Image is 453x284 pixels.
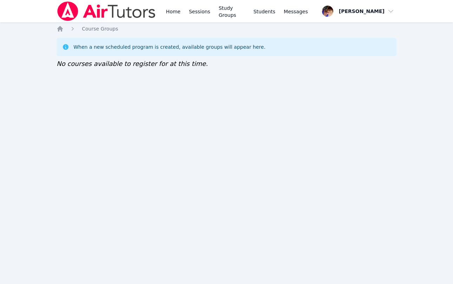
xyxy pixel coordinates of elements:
[57,60,208,67] span: No courses available to register for at this time.
[57,1,156,21] img: Air Tutors
[82,25,118,32] a: Course Groups
[57,25,396,32] nav: Breadcrumb
[73,43,265,50] div: When a new scheduled program is created, available groups will appear here.
[284,8,308,15] span: Messages
[82,26,118,32] span: Course Groups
